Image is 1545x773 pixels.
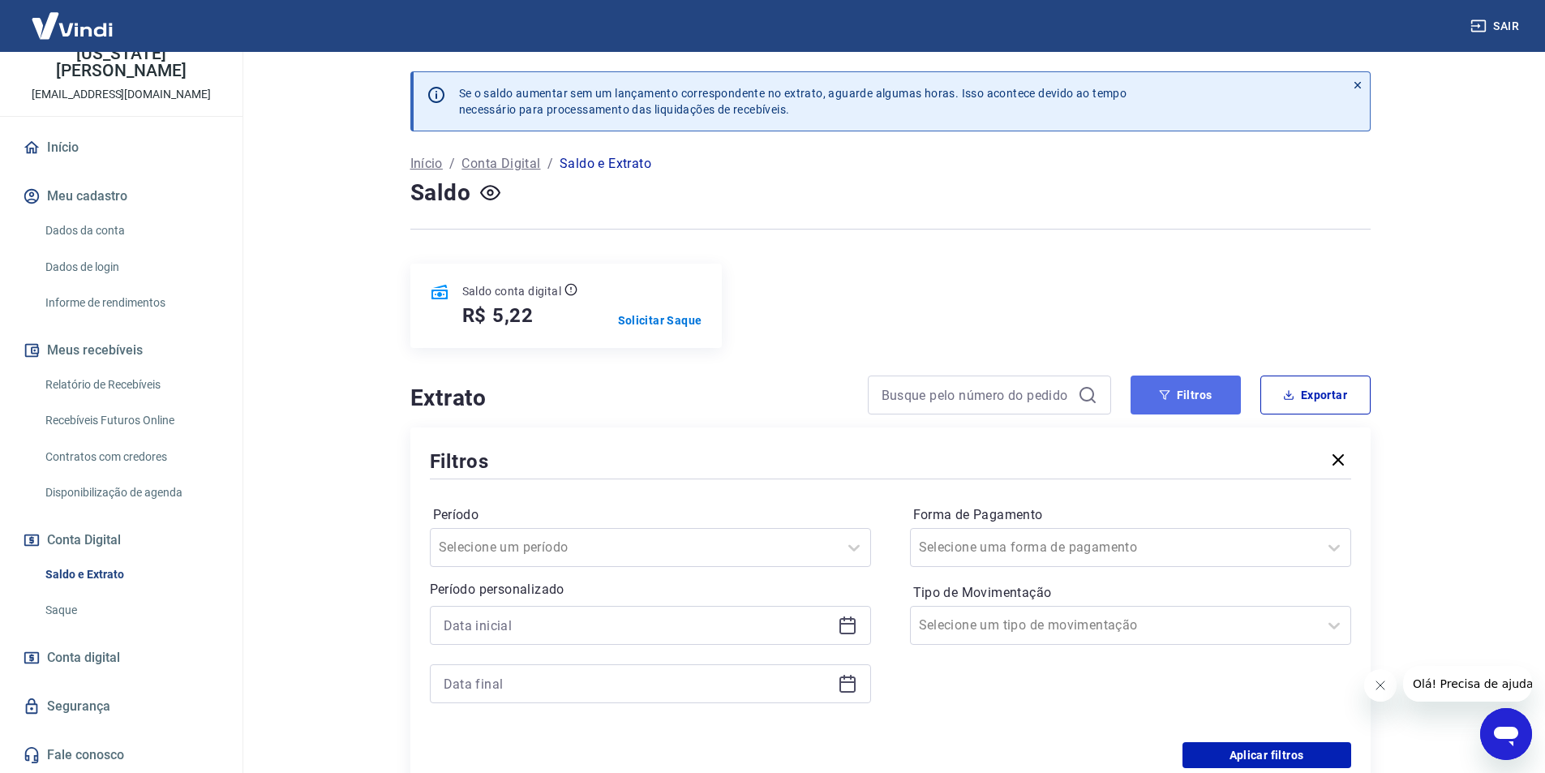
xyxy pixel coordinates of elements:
[913,583,1348,603] label: Tipo de Movimentação
[19,333,223,368] button: Meus recebíveis
[1182,742,1351,768] button: Aplicar filtros
[39,476,223,509] a: Disponibilização de agenda
[10,11,136,24] span: Olá! Precisa de ajuda?
[462,283,562,299] p: Saldo conta digital
[410,154,443,174] a: Início
[39,558,223,591] a: Saldo e Extrato
[39,368,223,402] a: Relatório de Recebíveis
[449,154,455,174] p: /
[560,154,651,174] p: Saldo e Extrato
[1131,376,1241,414] button: Filtros
[410,382,848,414] h4: Extrato
[1260,376,1371,414] button: Exportar
[39,286,223,320] a: Informe de rendimentos
[444,613,831,638] input: Data inicial
[430,580,871,599] p: Período personalizado
[444,672,831,696] input: Data final
[13,45,230,79] p: [US_STATE][PERSON_NAME]
[430,449,490,475] h5: Filtros
[547,154,553,174] p: /
[19,640,223,676] a: Conta digital
[462,303,534,329] h5: R$ 5,22
[19,130,223,165] a: Início
[39,214,223,247] a: Dados da conta
[19,178,223,214] button: Meu cadastro
[410,177,471,209] h4: Saldo
[1364,669,1397,702] iframe: Fechar mensagem
[433,505,868,525] label: Período
[1467,11,1526,41] button: Sair
[39,251,223,284] a: Dados de login
[461,154,540,174] a: Conta Digital
[32,86,211,103] p: [EMAIL_ADDRESS][DOMAIN_NAME]
[39,594,223,627] a: Saque
[1480,708,1532,760] iframe: Botão para abrir a janela de mensagens
[39,404,223,437] a: Recebíveis Futuros Online
[913,505,1348,525] label: Forma de Pagamento
[459,85,1127,118] p: Se o saldo aumentar sem um lançamento correspondente no extrato, aguarde algumas horas. Isso acon...
[47,646,120,669] span: Conta digital
[882,383,1071,407] input: Busque pelo número do pedido
[1403,666,1532,702] iframe: Mensagem da empresa
[39,440,223,474] a: Contratos com credores
[618,312,702,329] a: Solicitar Saque
[19,737,223,773] a: Fale conosco
[19,689,223,724] a: Segurança
[19,1,125,50] img: Vindi
[19,522,223,558] button: Conta Digital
